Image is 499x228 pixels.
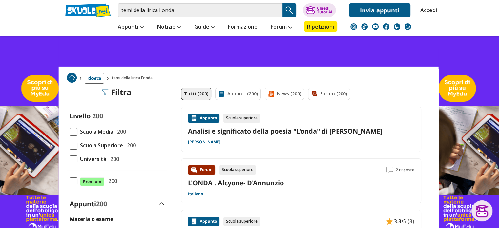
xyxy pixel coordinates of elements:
img: tiktok [361,23,368,30]
span: Scuola Superiore [77,141,123,150]
a: Home [67,73,77,84]
a: Notizie [156,21,183,33]
span: 200 [124,141,136,150]
span: Premium [80,177,104,186]
a: Analisi e significato della poesia "L'onda" di [PERSON_NAME] [188,127,414,135]
img: instagram [350,23,357,30]
a: Accedi [420,3,434,17]
img: Appunti contenuto [191,218,197,225]
label: Livello [70,112,91,120]
img: WhatsApp [405,23,411,30]
span: 200 [96,199,107,208]
a: Invia appunti [349,3,410,17]
img: Commenti lettura [386,167,393,173]
div: Scuola superiore [223,217,260,226]
a: Italiano [188,191,203,197]
a: Tutti (200) [181,88,211,100]
img: twitch [394,23,400,30]
img: Cerca appunti, riassunti o versioni [284,5,294,15]
label: Materia o esame [70,216,113,223]
img: facebook [383,23,389,30]
div: Appunto [188,217,219,226]
a: Ripetizioni [304,21,337,32]
img: Appunti contenuto [191,115,197,121]
span: Università [77,155,106,163]
button: Search Button [282,3,296,17]
label: Appunti [70,199,107,208]
span: temi della lirica l'onda [112,73,155,84]
input: Cerca appunti, riassunti o versioni [118,3,282,17]
a: L'ONDA . Alcyone- D'Annunzio [188,178,284,187]
div: Scuola superiore [223,114,260,123]
a: News (200) [265,88,304,100]
img: Forum filtro contenuto [311,91,318,97]
a: Ricerca [85,73,104,84]
span: 200 [108,155,119,163]
img: Forum contenuto [191,167,197,173]
img: Appunti filtro contenuto [218,91,225,97]
img: Home [67,73,77,83]
a: Appunti [116,21,146,33]
img: Appunti contenuto [386,218,393,225]
div: Filtra [102,88,132,97]
span: 2 risposte [396,165,414,175]
div: Scuola superiore [219,165,256,175]
img: Apri e chiudi sezione [159,202,164,205]
div: Chiedi Tutor AI [317,6,332,14]
span: 200 [106,177,117,185]
a: [PERSON_NAME] [188,139,220,145]
span: 200 [114,127,126,136]
a: Forum (200) [308,88,350,100]
img: youtube [372,23,379,30]
img: News filtro contenuto [268,91,274,97]
button: ChiediTutor AI [303,3,336,17]
a: Forum [269,21,294,33]
img: Filtra filtri mobile [102,89,108,95]
a: Formazione [226,21,259,33]
span: Scuola Media [77,127,113,136]
span: (3) [407,217,414,226]
span: 3.3/5 [394,217,406,226]
span: 200 [92,112,103,120]
div: Appunto [188,114,219,123]
a: Guide [193,21,217,33]
div: Forum [188,165,215,175]
a: Appunti (200) [215,88,261,100]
